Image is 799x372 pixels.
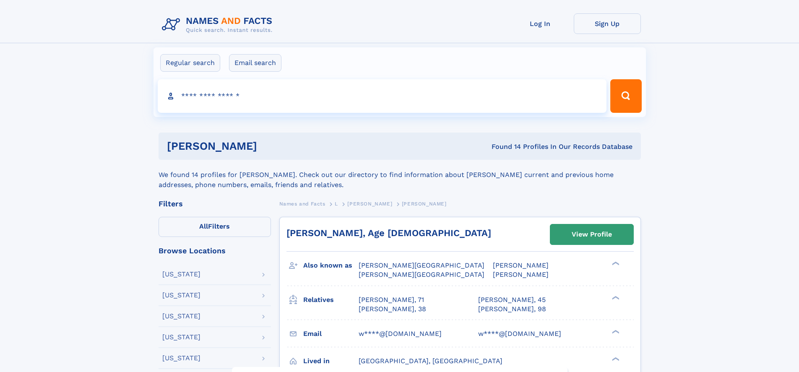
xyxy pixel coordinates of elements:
span: L [335,201,338,207]
span: [PERSON_NAME] [347,201,392,207]
div: View Profile [572,225,612,244]
div: ❯ [610,356,620,362]
a: [PERSON_NAME], 38 [359,304,426,314]
div: We found 14 profiles for [PERSON_NAME]. Check out our directory to find information about [PERSON... [159,160,641,190]
span: [PERSON_NAME] [402,201,447,207]
span: [PERSON_NAME] [493,271,549,278]
h1: [PERSON_NAME] [167,141,375,151]
a: Sign Up [574,13,641,34]
span: All [199,222,208,230]
a: [PERSON_NAME], 45 [478,295,546,304]
div: [US_STATE] [162,355,200,362]
label: Filters [159,217,271,237]
div: Found 14 Profiles In Our Records Database [374,142,632,151]
div: Browse Locations [159,247,271,255]
button: Search Button [610,79,641,113]
div: ❯ [610,295,620,300]
h3: Lived in [303,354,359,368]
a: [PERSON_NAME], 71 [359,295,424,304]
div: Filters [159,200,271,208]
label: Regular search [160,54,220,72]
h3: Also known as [303,258,359,273]
span: [GEOGRAPHIC_DATA], [GEOGRAPHIC_DATA] [359,357,502,365]
div: [US_STATE] [162,271,200,278]
a: [PERSON_NAME], Age [DEMOGRAPHIC_DATA] [286,228,491,238]
a: [PERSON_NAME] [347,198,392,209]
span: [PERSON_NAME] [493,261,549,269]
div: ❯ [610,261,620,266]
h3: Email [303,327,359,341]
div: [US_STATE] [162,292,200,299]
h3: Relatives [303,293,359,307]
div: [US_STATE] [162,334,200,341]
label: Email search [229,54,281,72]
div: ❯ [610,329,620,334]
div: [US_STATE] [162,313,200,320]
a: View Profile [550,224,633,245]
img: Logo Names and Facts [159,13,279,36]
span: [PERSON_NAME][GEOGRAPHIC_DATA] [359,271,484,278]
a: [PERSON_NAME], 98 [478,304,546,314]
a: Names and Facts [279,198,325,209]
a: L [335,198,338,209]
a: Log In [507,13,574,34]
input: search input [158,79,607,113]
span: [PERSON_NAME][GEOGRAPHIC_DATA] [359,261,484,269]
